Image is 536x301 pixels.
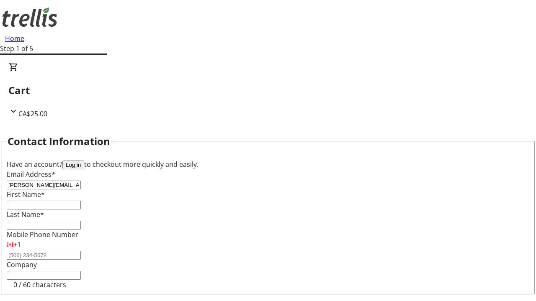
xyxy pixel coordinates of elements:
[7,251,81,260] input: (506) 234-5678
[7,159,529,169] div: Have an account? to checkout more quickly and easily.
[8,134,110,149] h2: Contact Information
[7,260,37,269] label: Company
[8,83,528,98] h2: Cart
[7,210,44,219] label: Last Name*
[8,62,528,119] div: CartCA$25.00
[7,190,45,199] label: First Name*
[18,109,47,118] span: CA$25.00
[7,170,55,179] label: Email Address*
[7,230,78,239] label: Mobile Phone Number
[62,161,84,169] button: Log in
[13,280,66,289] tr-character-limit: 0 / 60 characters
